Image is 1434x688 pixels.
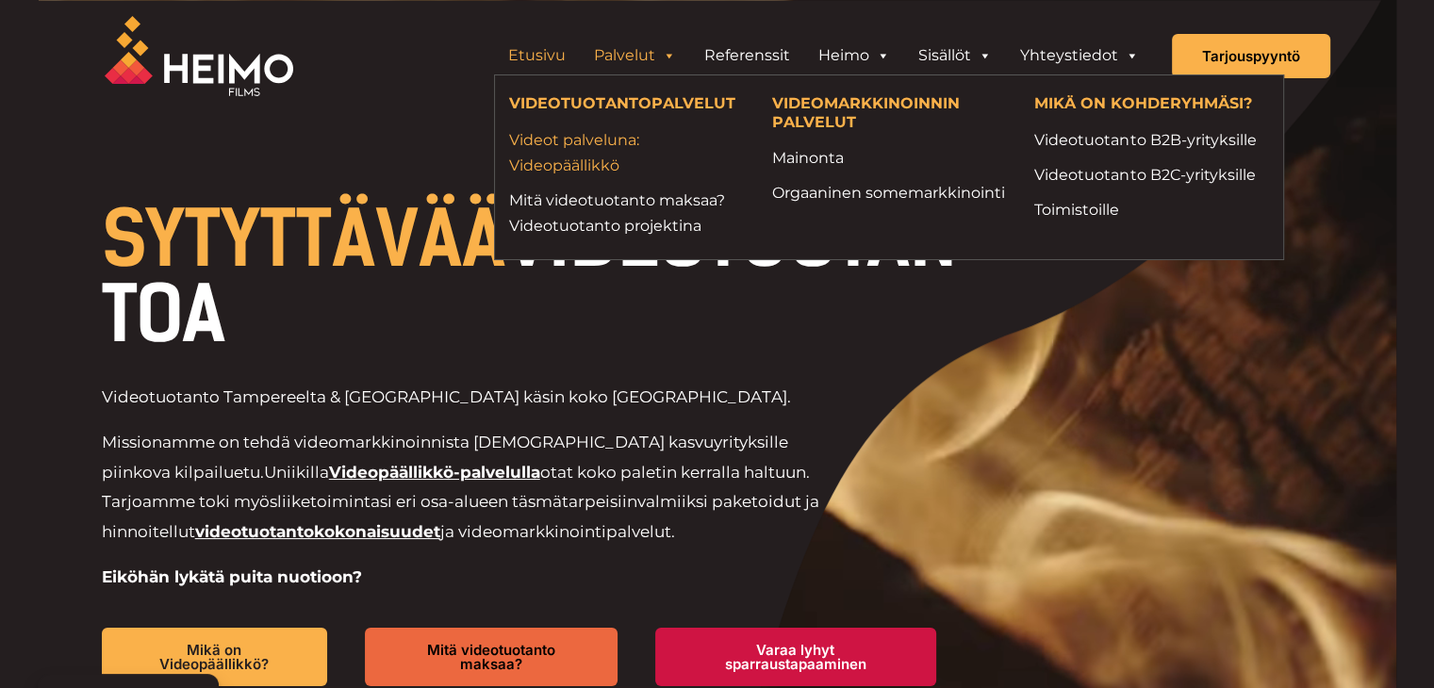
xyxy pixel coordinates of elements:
[365,628,617,686] a: Mitä videotuotanto maksaa?
[264,463,329,482] span: Uniikilla
[102,428,846,547] p: Missionamme on tehdä videomarkkinoinnista [DEMOGRAPHIC_DATA] kasvuyrityksille piinkova kilpailuetu.
[655,628,936,686] a: Varaa lyhyt sparraustapaaminen
[1172,34,1330,78] a: Tarjouspyyntö
[102,194,505,285] span: SYTYTTÄVÄÄ
[329,463,540,482] a: Videopäällikkö-palvelulla
[509,127,744,178] a: Videot palveluna: Videopäällikkö
[771,145,1006,171] a: Mainonta
[771,180,1006,205] a: Orgaaninen somemarkkinointi
[804,37,904,74] a: Heimo
[102,383,846,413] p: Videotuotanto Tampereelta & [GEOGRAPHIC_DATA] käsin koko [GEOGRAPHIC_DATA].
[509,94,744,117] h4: VIDEOTUOTANTOPALVELUT
[440,522,675,541] span: ja videomarkkinointipalvelut.
[1034,162,1269,188] a: Videotuotanto B2C-yrityksille
[277,492,637,511] span: liiketoimintasi eri osa-alueen täsmätarpeisiin
[1006,37,1153,74] a: Yhteystiedot
[1034,197,1269,222] a: Toimistoille
[195,522,440,541] a: videotuotantokokonaisuudet
[771,94,1006,135] h4: VIDEOMARKKINOINNIN PALVELUT
[102,492,819,541] span: valmiiksi paketoidut ja hinnoitellut
[102,202,974,352] h1: VIDEOTUOTANTOA
[485,37,1162,74] aside: Header Widget 1
[904,37,1006,74] a: Sisällöt
[690,37,804,74] a: Referenssit
[102,628,328,686] a: Mikä on Videopäällikkö?
[1034,127,1269,153] a: Videotuotanto B2B-yrityksille
[1034,94,1269,117] h4: MIKÄ ON KOHDERYHMÄSI?
[395,643,586,671] span: Mitä videotuotanto maksaa?
[102,567,362,586] strong: Eiköhän lykätä puita nuotioon?
[685,643,906,671] span: Varaa lyhyt sparraustapaaminen
[580,37,690,74] a: Palvelut
[494,37,580,74] a: Etusivu
[105,16,293,96] img: Heimo Filmsin logo
[509,188,744,238] a: Mitä videotuotanto maksaa?Videotuotanto projektina
[132,643,298,671] span: Mikä on Videopäällikkö?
